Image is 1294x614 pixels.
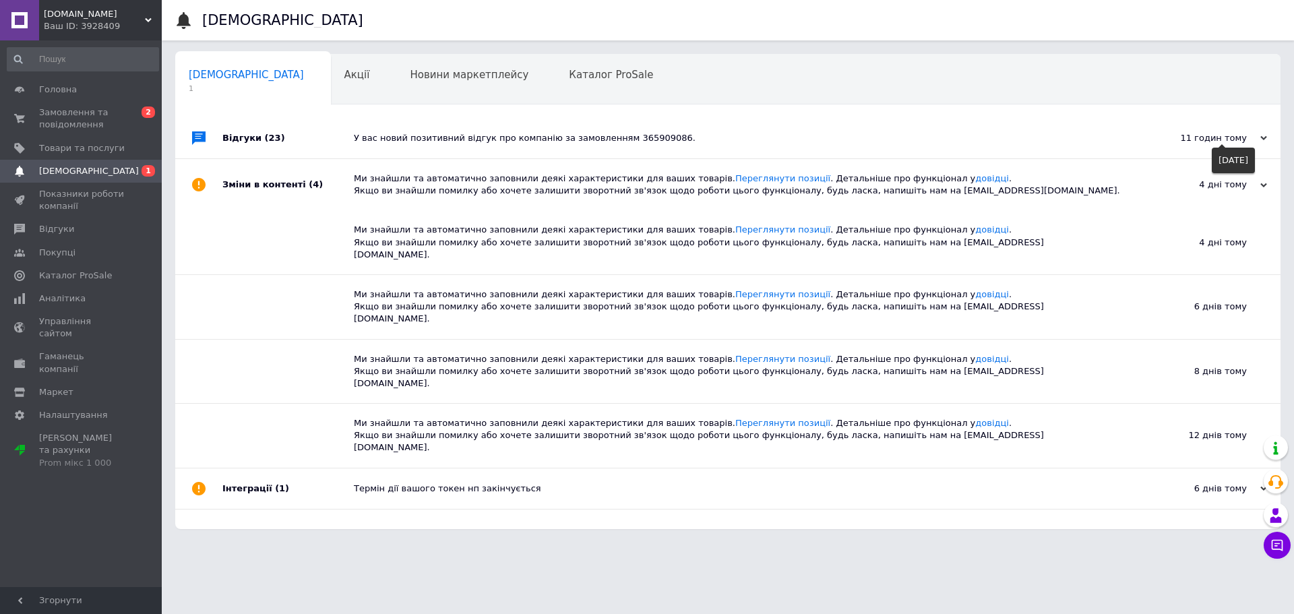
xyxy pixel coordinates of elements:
div: У вас новий позитивний відгук про компанію за замовленням 365909086. [354,132,1132,144]
span: Управління сайтом [39,315,125,340]
div: 12 днів тому [1112,404,1281,468]
div: 8 днів тому [1112,340,1281,404]
div: Термін дії вашого токен нп закінчується [354,483,1132,495]
div: 4 дні тому [1112,210,1281,274]
span: Гаманець компанії [39,350,125,375]
div: Зміни в контенті [222,159,354,210]
div: 6 днів тому [1132,483,1267,495]
span: Налаштування [39,409,108,421]
div: Ми знайшли та автоматично заповнили деякі характеристики для ваших товарів. . Детальніше про функ... [354,353,1112,390]
div: 4 дні тому [1132,179,1267,191]
a: довідці [975,224,1009,235]
span: Акції [344,69,370,81]
a: Переглянути позиції [735,289,830,299]
div: Ми знайшли та автоматично заповнили деякі характеристики для ваших товарів. . Детальніше про функ... [354,417,1112,454]
button: Чат з покупцем [1264,532,1291,559]
span: 2 [142,106,155,118]
div: Інтеграції [222,468,354,509]
a: довідці [975,354,1009,364]
input: Пошук [7,47,159,71]
a: Переглянути позиції [735,224,830,235]
span: Головна [39,84,77,96]
span: Покупці [39,247,75,259]
span: Товари та послуги [39,142,125,154]
span: Аналітика [39,293,86,305]
span: (23) [265,133,285,143]
a: Переглянути позиції [735,173,830,183]
h1: [DEMOGRAPHIC_DATA] [202,12,363,28]
div: Ми знайшли та автоматично заповнили деякі характеристики для ваших товарів. . Детальніше про функ... [354,173,1132,197]
div: Prom мікс 1 000 [39,457,125,469]
span: Маркет [39,386,73,398]
div: Ми знайшли та автоматично заповнили деякі характеристики для ваших товарів. . Детальніше про функ... [354,288,1112,326]
span: Показники роботи компанії [39,188,125,212]
a: довідці [975,418,1009,428]
span: (1) [275,483,289,493]
span: 3dSunlu.com.ua [44,8,145,20]
div: 11 годин тому [1132,132,1267,144]
div: Ваш ID: 3928409 [44,20,162,32]
div: Відгуки [222,118,354,158]
span: Новини маркетплейсу [410,69,528,81]
span: 1 [189,84,304,94]
span: Відгуки [39,223,74,235]
a: довідці [975,173,1009,183]
div: Ми знайшли та автоматично заповнили деякі характеристики для ваших товарів. . Детальніше про функ... [354,224,1112,261]
span: [PERSON_NAME] та рахунки [39,432,125,469]
span: Каталог ProSale [569,69,653,81]
span: Замовлення та повідомлення [39,106,125,131]
div: 6 днів тому [1112,275,1281,339]
span: 1 [142,165,155,177]
span: (4) [309,179,323,189]
span: [DEMOGRAPHIC_DATA] [189,69,304,81]
div: [DATE] [1212,148,1255,173]
a: довідці [975,289,1009,299]
a: Переглянути позиції [735,418,830,428]
span: [DEMOGRAPHIC_DATA] [39,165,139,177]
a: Переглянути позиції [735,354,830,364]
span: Каталог ProSale [39,270,112,282]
